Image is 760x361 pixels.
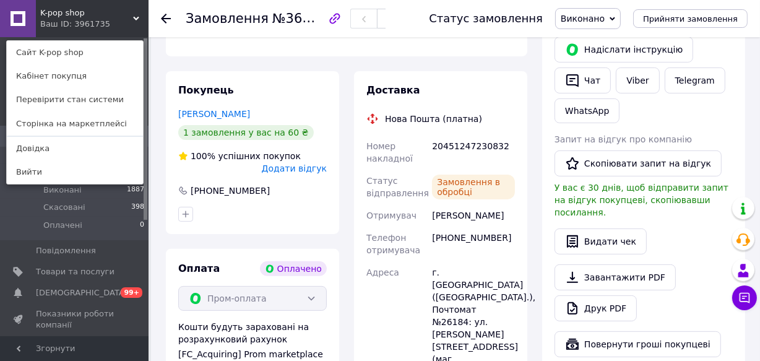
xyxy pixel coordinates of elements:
a: Telegram [665,67,725,94]
div: успішних покупок [178,150,301,162]
button: Чат [555,67,611,94]
span: 99+ [121,287,142,298]
button: Видати чек [555,228,647,254]
a: WhatsApp [555,98,620,123]
span: Виконано [561,14,605,24]
a: [PERSON_NAME] [178,109,250,119]
button: Надіслати інструкцію [555,37,693,63]
span: Статус відправлення [366,176,429,198]
button: Прийняти замовлення [633,9,748,28]
span: 100% [191,151,215,161]
span: Оплачені [43,220,82,231]
span: Товари та послуги [36,266,114,277]
span: K-pop shop [40,7,133,19]
span: Доставка [366,84,420,96]
div: Ваш ID: 3961735 [40,19,92,30]
div: 20451247230832 [430,135,517,170]
span: Скасовані [43,202,85,213]
span: №361627682 [272,11,360,26]
span: Виконані [43,185,82,196]
div: Нова Пошта (платна) [382,113,485,125]
a: Сайт K-pop shop [7,41,143,64]
span: Телефон отримувача [366,233,420,255]
span: Показники роботи компанії [36,308,114,331]
a: Сторінка на маркетплейсі [7,112,143,136]
div: [PHONE_NUMBER] [430,227,517,261]
span: Отримувач [366,211,417,220]
span: У вас є 30 днів, щоб відправити запит на відгук покупцеві, скопіювавши посилання. [555,183,728,217]
span: 0 [140,220,144,231]
div: Замовлення в обробці [432,175,515,199]
button: Повернути гроші покупцеві [555,331,721,357]
a: Перевірити стан системи [7,88,143,111]
span: Прийняти замовлення [643,14,738,24]
span: Оплата [178,263,220,274]
span: Замовлення [186,11,269,26]
button: Чат з покупцем [732,285,757,310]
div: Оплачено [260,261,327,276]
span: Покупець [178,84,234,96]
span: Адреса [366,267,399,277]
a: Viber [616,67,659,94]
span: Додати відгук [262,163,327,173]
span: [DEMOGRAPHIC_DATA] [36,287,127,298]
button: Скопіювати запит на відгук [555,150,722,176]
a: Довідка [7,137,143,160]
a: Вийти [7,160,143,184]
span: Повідомлення [36,245,96,256]
a: Друк PDF [555,295,637,321]
div: [PERSON_NAME] [430,204,517,227]
a: Кабінет покупця [7,64,143,88]
span: 398 [131,202,144,213]
div: Повернутися назад [161,12,171,25]
div: Статус замовлення [429,12,543,25]
span: Номер накладної [366,141,413,163]
span: 1887 [127,185,144,196]
div: 1 замовлення у вас на 60 ₴ [178,125,314,140]
a: Завантажити PDF [555,264,676,290]
div: [PHONE_NUMBER] [189,185,271,197]
span: Запит на відгук про компанію [555,134,692,144]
